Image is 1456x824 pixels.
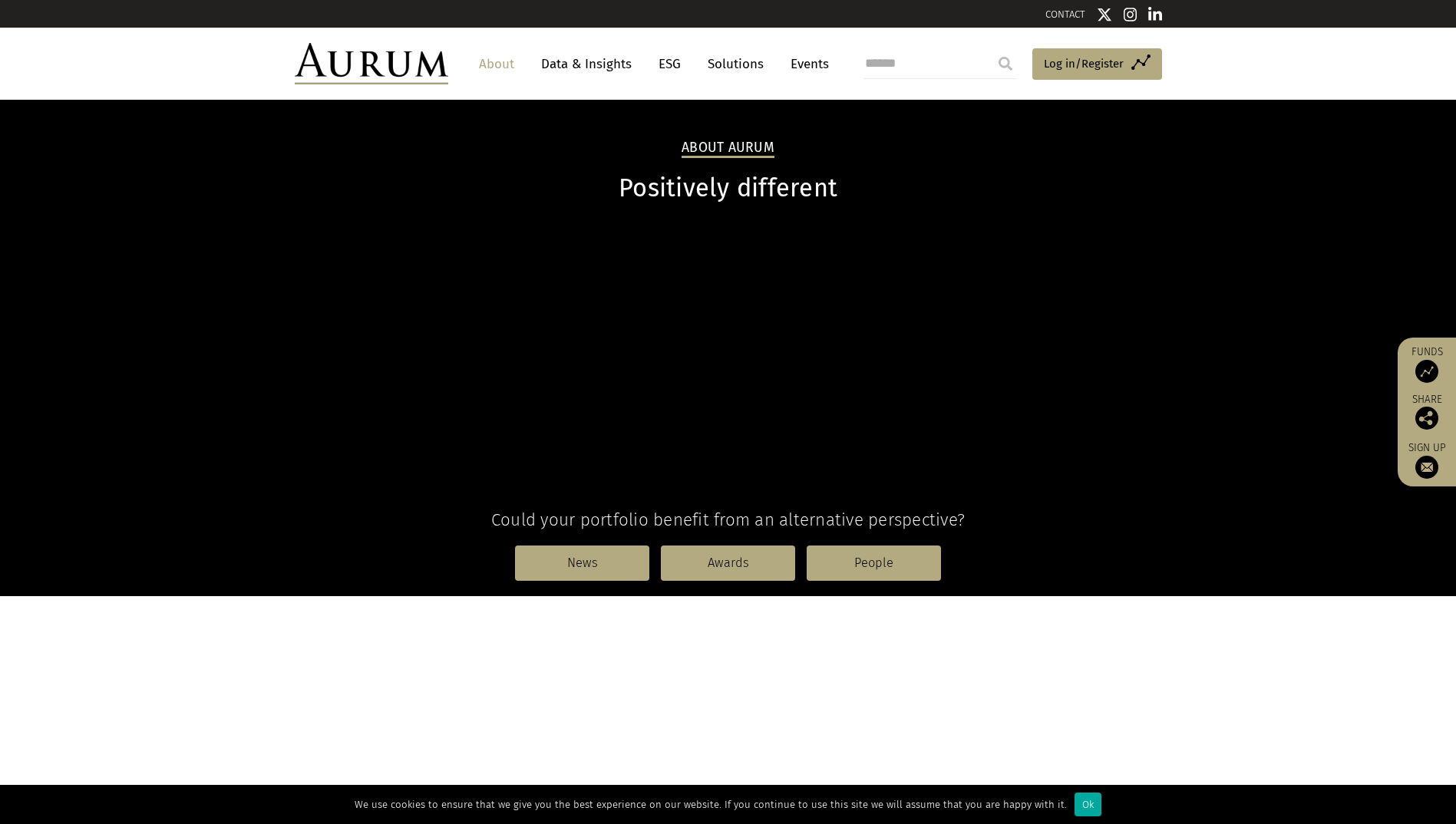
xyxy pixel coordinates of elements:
a: News [515,545,649,581]
a: Events [783,50,829,78]
img: Access Funds [1415,360,1438,383]
a: Log in/Register [1032,48,1162,81]
span: Log in/Register [1044,54,1124,73]
h1: Positively different [295,173,1162,203]
img: Aurum [295,43,448,84]
div: Share [1405,394,1448,430]
img: Twitter icon [1097,7,1112,22]
a: ESG [651,50,688,78]
input: Submit [990,48,1021,79]
a: Data & Insights [533,50,639,78]
a: Awards [661,545,795,581]
a: CONTACT [1045,8,1085,20]
a: Solutions [700,50,771,78]
img: Instagram icon [1124,7,1137,22]
h2: About Aurum [682,140,774,158]
img: Share this post [1415,407,1438,430]
a: About [471,50,522,78]
a: Sign up [1405,441,1448,479]
a: People [807,545,941,581]
a: Funds [1405,345,1448,383]
img: Linkedin icon [1148,7,1162,22]
h4: Could your portfolio benefit from an alternative perspective? [295,509,1162,530]
img: Sign up to our newsletter [1415,456,1438,479]
div: Ok [1075,793,1101,816]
